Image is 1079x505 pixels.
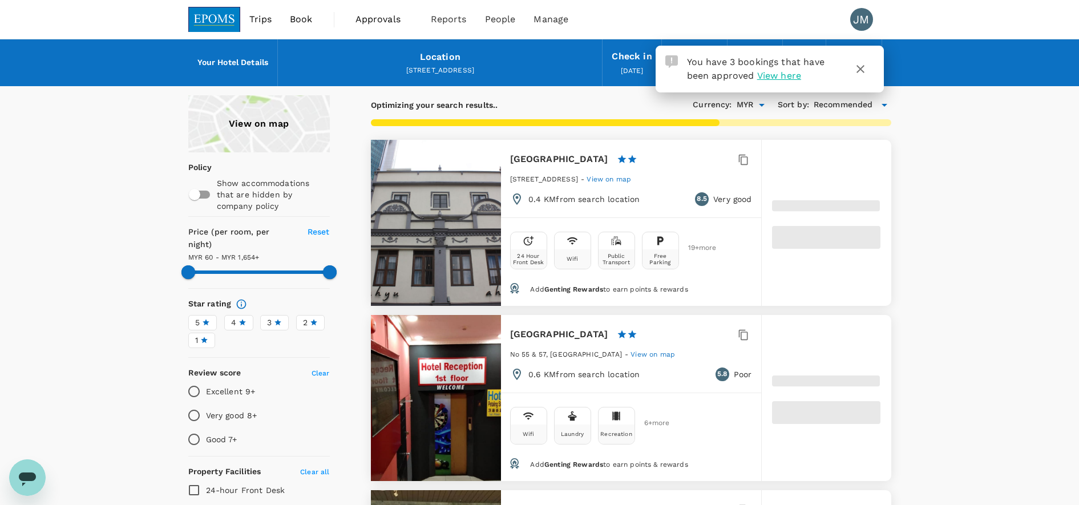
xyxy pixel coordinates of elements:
[236,298,247,310] svg: Star ratings are awarded to properties to represent the quality of services, facilities, and amen...
[188,7,241,32] img: EPOMS SDN BHD
[530,285,688,293] span: Add to earn points & rewards
[217,177,329,212] p: Show accommodations that are hidden by company policy
[206,434,237,445] p: Good 7+
[188,161,196,173] p: Policy
[625,350,631,358] span: -
[188,226,294,251] h6: Price (per room, per night)
[644,419,661,427] span: 6 + more
[631,350,675,358] span: View on map
[188,466,261,478] h6: Property Facilities
[303,317,308,329] span: 2
[197,56,269,69] h6: Your Hotel Details
[300,468,329,476] span: Clear all
[188,95,330,152] a: View on map
[290,13,313,26] span: Book
[688,244,705,252] span: 19 + more
[206,486,285,495] span: 24-hour Front Desk
[249,13,272,26] span: Trips
[287,65,593,76] div: [STREET_ADDRESS]
[687,56,825,81] span: You have 3 bookings that have been approved
[631,349,675,358] a: View on map
[528,369,640,380] p: 0.6 KM from search location
[523,431,535,437] div: Wifi
[587,174,631,183] a: View on map
[206,386,256,397] p: Excellent 9+
[431,13,467,26] span: Reports
[734,369,752,380] p: Poor
[757,70,801,81] span: View here
[601,253,632,265] div: Public Transport
[513,253,544,265] div: 24 Hour Front Desk
[717,369,727,380] span: 5.8
[530,460,688,468] span: Add to earn points & rewards
[645,253,676,265] div: Free Parking
[206,410,257,421] p: Very good 8+
[581,175,587,183] span: -
[665,55,678,68] img: Approval
[371,99,498,111] p: Optimizing your search results..
[621,67,644,75] span: [DATE]
[9,459,46,496] iframe: Button to launch messaging window
[814,99,873,111] span: Recommended
[534,13,568,26] span: Manage
[355,13,413,26] span: Approvals
[485,13,516,26] span: People
[713,193,751,205] p: Very good
[850,8,873,31] div: JM
[188,298,232,310] h6: Star rating
[420,49,460,65] div: Location
[693,99,732,111] h6: Currency :
[312,369,330,377] span: Clear
[188,253,260,261] span: MYR 60 - MYR 1,654+
[754,97,770,113] button: Open
[267,317,272,329] span: 3
[544,460,603,468] span: Genting Rewards
[600,431,632,437] div: Recreation
[561,431,584,437] div: Laundry
[188,367,241,379] h6: Review score
[697,193,706,205] span: 8.5
[510,326,608,342] h6: [GEOGRAPHIC_DATA]
[195,334,198,346] span: 1
[510,151,608,167] h6: [GEOGRAPHIC_DATA]
[567,256,579,262] div: Wifi
[587,175,631,183] span: View on map
[195,317,200,329] span: 5
[528,193,640,205] p: 0.4 KM from search location
[510,175,578,183] span: [STREET_ADDRESS]
[510,350,622,358] span: No 55 & 57, [GEOGRAPHIC_DATA]
[778,99,809,111] h6: Sort by :
[612,49,652,64] div: Check in
[308,227,330,236] span: Reset
[544,285,603,293] span: Genting Rewards
[231,317,236,329] span: 4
